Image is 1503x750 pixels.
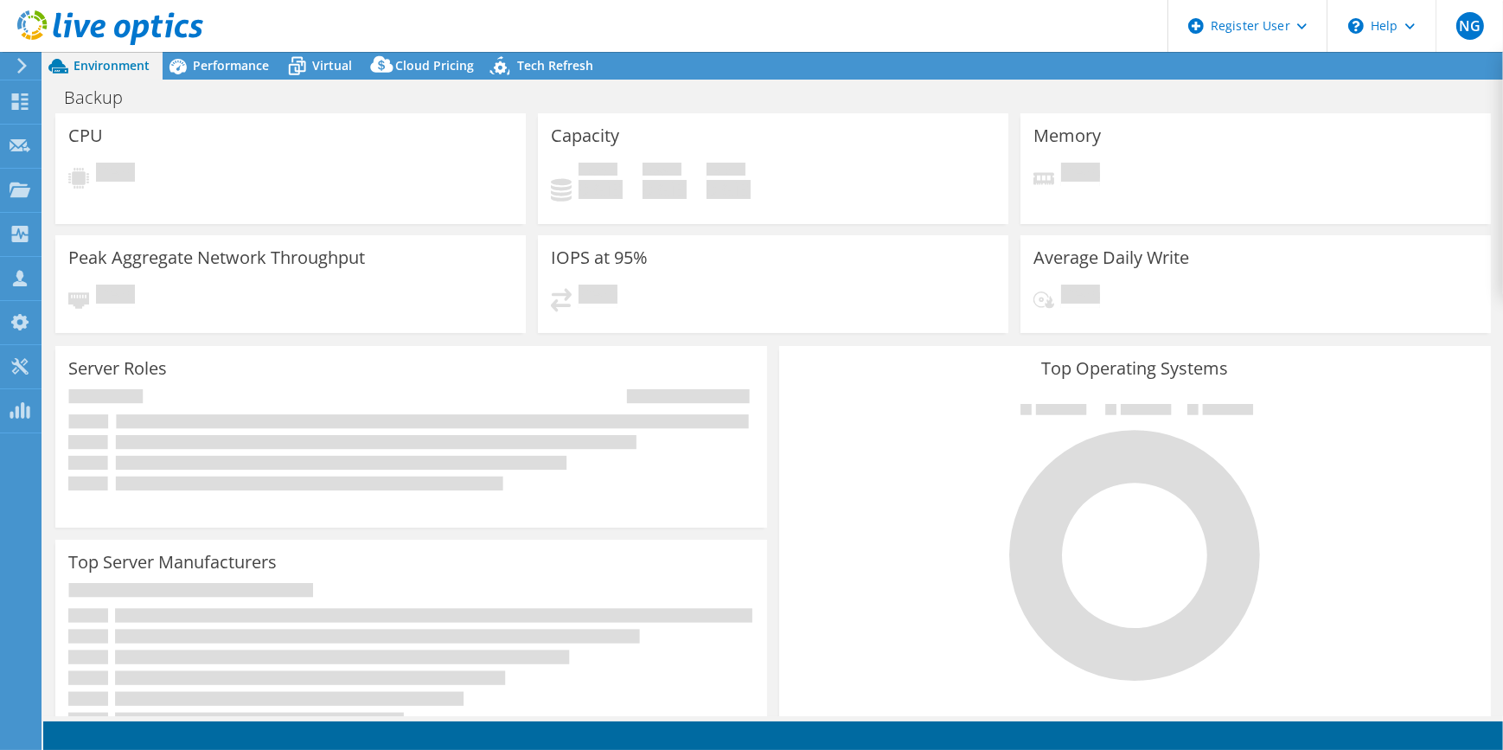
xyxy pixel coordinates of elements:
h4: 0 GiB [643,180,687,199]
span: Used [579,163,617,180]
span: NG [1456,12,1484,40]
span: Cloud Pricing [395,57,474,74]
span: Pending [1061,163,1100,186]
h3: CPU [68,126,103,145]
h3: IOPS at 95% [551,248,648,267]
span: Pending [1061,285,1100,308]
h4: 0 GiB [579,180,623,199]
span: Tech Refresh [517,57,593,74]
span: Environment [74,57,150,74]
h3: Average Daily Write [1033,248,1189,267]
h3: Server Roles [68,359,167,378]
span: Pending [96,163,135,186]
h3: Peak Aggregate Network Throughput [68,248,365,267]
span: Free [643,163,681,180]
h3: Memory [1033,126,1101,145]
h1: Backup [56,88,150,107]
h3: Capacity [551,126,619,145]
span: Performance [193,57,269,74]
h3: Top Server Manufacturers [68,553,277,572]
span: Total [707,163,745,180]
span: Pending [579,285,617,308]
svg: \n [1348,18,1364,34]
span: Virtual [312,57,352,74]
h4: 0 GiB [707,180,751,199]
h3: Top Operating Systems [792,359,1478,378]
span: Pending [96,285,135,308]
